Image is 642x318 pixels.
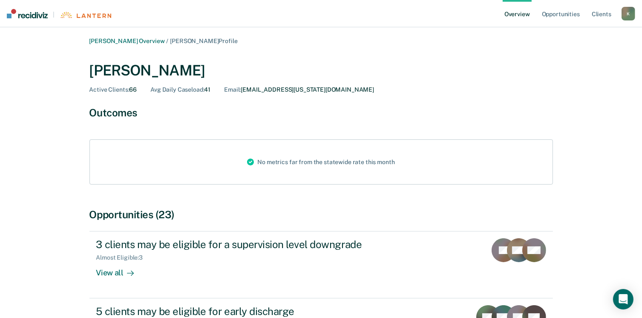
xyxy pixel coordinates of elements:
div: 66 [89,86,137,93]
span: Active Clients : [89,86,130,93]
div: 5 clients may be eligible for early discharge [96,305,395,318]
span: Avg Daily Caseload : [150,86,204,93]
span: [PERSON_NAME] Profile [170,38,237,44]
div: Almost Eligible : 3 [96,254,150,261]
img: Lantern [60,12,111,18]
button: K [622,7,635,20]
a: 3 clients may be eligible for a supervision level downgradeAlmost Eligible:3View all [89,231,553,298]
img: Recidiviz [7,9,48,18]
span: Email : [224,86,241,93]
div: 41 [150,86,210,93]
div: Outcomes [89,107,553,119]
a: [PERSON_NAME] Overview [89,38,165,44]
a: | [7,9,111,18]
div: [EMAIL_ADDRESS][US_STATE][DOMAIN_NAME] [224,86,374,93]
div: View all [96,261,144,278]
div: Open Intercom Messenger [613,289,633,309]
span: / [164,38,170,44]
div: [PERSON_NAME] [89,62,553,79]
div: Opportunities (23) [89,208,553,221]
div: 3 clients may be eligible for a supervision level downgrade [96,238,395,251]
div: No metrics far from the statewide rate this month [240,140,401,184]
span: | [48,11,60,18]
